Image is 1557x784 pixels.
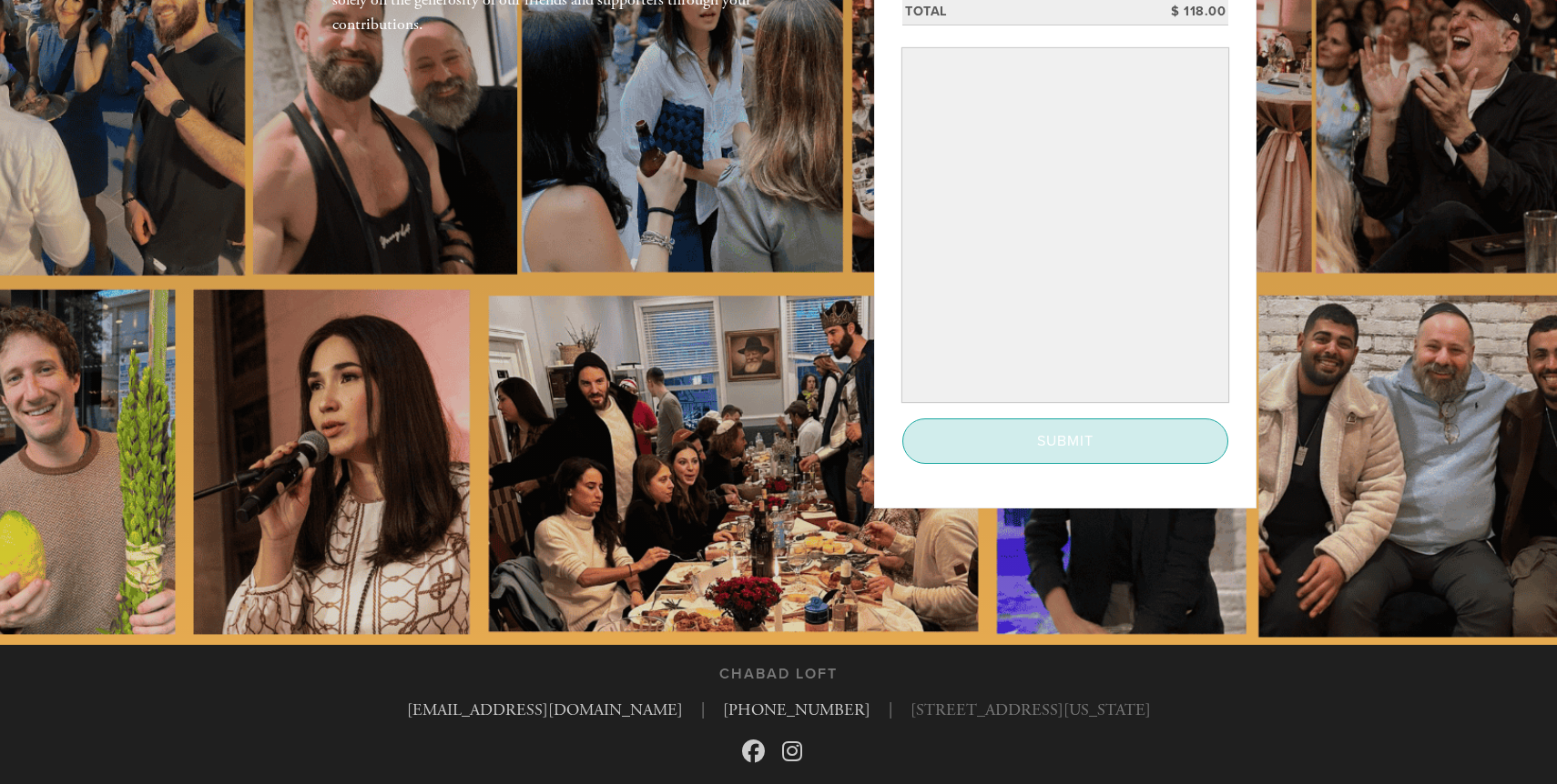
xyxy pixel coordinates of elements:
input: Submit [902,418,1228,464]
span: | [701,698,705,722]
a: [PHONE_NUMBER] [723,699,870,720]
h3: Chabad Loft [719,666,838,683]
iframe: Secure payment input frame [906,52,1225,398]
span: [STREET_ADDRESS][US_STATE] [911,698,1151,722]
a: [EMAIL_ADDRESS][DOMAIN_NAME] [407,699,683,720]
span: | [889,698,892,722]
